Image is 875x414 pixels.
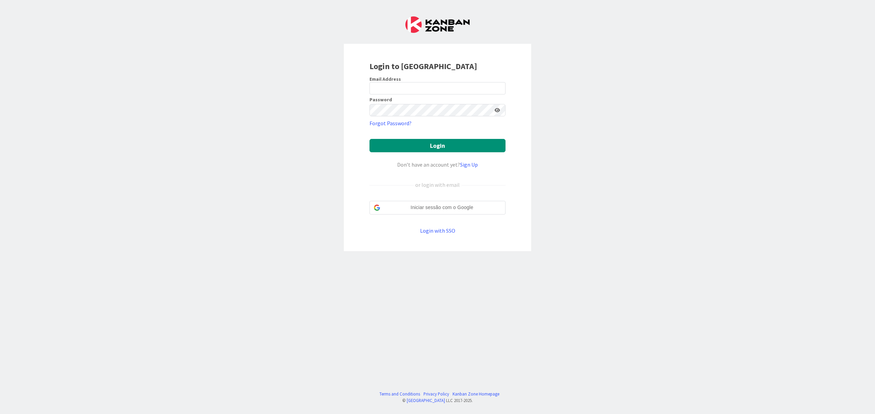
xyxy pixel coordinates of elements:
label: Email Address [369,76,401,82]
div: © LLC 2017- 2025 . [376,397,499,404]
a: Login with SSO [420,227,455,234]
img: Kanban Zone [405,16,470,33]
span: Iniciar sessão com o Google [383,204,501,211]
a: [GEOGRAPHIC_DATA] [407,398,445,403]
div: or login with email [414,181,461,189]
b: Login to [GEOGRAPHIC_DATA] [369,61,477,72]
a: Forgot Password? [369,119,412,127]
label: Password [369,97,392,102]
div: Iniciar sessão com o Google [369,201,506,215]
a: Terms and Conditions [379,391,420,397]
button: Login [369,139,506,152]
a: Privacy Policy [423,391,449,397]
div: Don’t have an account yet? [369,160,506,169]
a: Sign Up [460,161,478,168]
a: Kanban Zone Homepage [453,391,499,397]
